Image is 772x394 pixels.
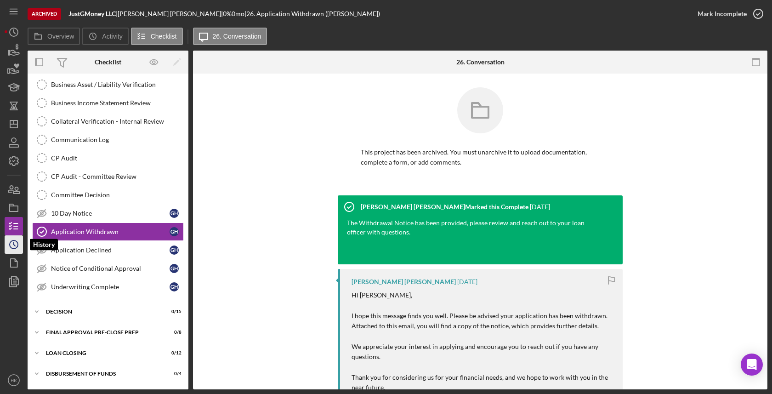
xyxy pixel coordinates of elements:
[46,330,159,335] div: Final Approval Pre-Close Prep
[170,227,179,236] div: G H
[46,309,159,314] div: Decision
[28,8,61,20] div: Archived
[530,203,550,211] time: 2025-06-26 21:13
[46,350,159,356] div: Loan Closing
[131,28,183,45] button: Checklist
[32,241,184,259] a: Application DeclinedGH
[361,147,600,168] p: This project has been archived. You must unarchive it to upload documentation, complete a form, o...
[82,28,128,45] button: Activity
[11,378,17,383] text: HK
[361,203,528,211] div: [PERSON_NAME] [PERSON_NAME] Marked this Complete
[688,5,767,23] button: Mark Incomplete
[244,10,380,17] div: | 26. Application Withdrawn ([PERSON_NAME])
[95,58,121,66] div: Checklist
[352,278,456,286] div: [PERSON_NAME] [PERSON_NAME]
[170,209,179,218] div: G H
[32,223,184,241] a: Application WithdrawnGH
[223,10,232,17] div: 0 %
[68,10,118,17] div: |
[741,354,763,376] div: Open Intercom Messenger
[170,264,179,273] div: G H
[32,75,184,94] a: Business Asset / Liability Verification
[165,330,182,335] div: 0 / 8
[51,283,170,291] div: Underwriting Complete
[32,112,184,131] a: Collateral Verification - Internal Review
[32,259,184,278] a: Notice of Conditional ApprovalGH
[118,10,223,17] div: [PERSON_NAME] [PERSON_NAME] |
[193,28,267,45] button: 26. Conversation
[51,118,183,125] div: Collateral Verification - Internal Review
[213,33,261,40] label: 26. Conversation
[51,246,170,254] div: Application Declined
[352,342,613,362] p: We appreciate your interest in applying and encourage you to reach out if you have any questions.
[32,94,184,112] a: Business Income Statement Review
[170,246,179,255] div: G H
[698,5,747,23] div: Mark Incomplete
[5,371,23,389] button: HK
[46,371,159,377] div: Disbursement of Funds
[51,210,170,217] div: 10 Day Notice
[170,282,179,291] div: G H
[51,136,183,143] div: Communication Log
[32,167,184,186] a: CP Audit - Committee Review
[68,10,116,17] b: JustGMoney LLC
[456,58,505,66] div: 26. Conversation
[47,33,74,40] label: Overview
[51,191,183,199] div: Committee Decision
[28,28,80,45] button: Overview
[151,33,177,40] label: Checklist
[102,33,122,40] label: Activity
[352,290,613,300] p: Hi [PERSON_NAME],
[32,131,184,149] a: Communication Log
[51,265,170,272] div: Notice of Conditional Approval
[165,371,182,377] div: 0 / 4
[51,228,170,235] div: Application Withdrawn
[51,99,183,107] div: Business Income Statement Review
[352,311,613,331] p: I hope this message finds you well. Please be advised your application has been withdrawn. Attach...
[32,278,184,296] a: Underwriting CompleteGH
[51,81,183,88] div: Business Asset / Liability Verification
[347,218,604,237] div: The Withdrawal Notice has been provided, please review and reach out to your loan officer with qu...
[165,350,182,356] div: 0 / 12
[51,173,183,180] div: CP Audit - Committee Review
[232,10,244,17] div: 0 mo
[51,154,183,162] div: CP Audit
[32,204,184,223] a: 10 Day NoticeGH
[165,309,182,314] div: 0 / 15
[32,186,184,204] a: Committee Decision
[32,149,184,167] a: CP Audit
[457,278,477,286] time: 2025-06-26 21:13
[352,372,613,393] p: Thank you for considering us for your financial needs, and we hope to work with you in the near f...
